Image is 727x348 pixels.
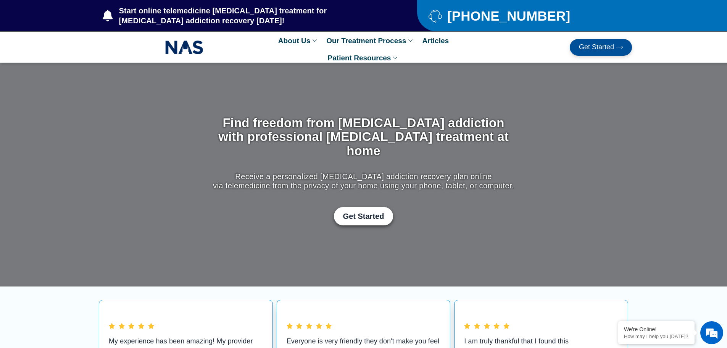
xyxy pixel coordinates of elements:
span: Get Started [579,44,614,51]
span: [PHONE_NUMBER] [445,11,570,21]
a: Patient Resources [324,49,403,66]
img: NAS_email_signature-removebg-preview.png [165,39,203,56]
a: Our Treatment Process [322,32,418,49]
div: We're Online! [624,326,689,332]
a: Articles [418,32,453,49]
div: Get Started with Suboxone Treatment by filling-out this new patient packet form [211,207,516,225]
a: Get Started [334,207,393,225]
a: Start online telemedicine [MEDICAL_DATA] treatment for [MEDICAL_DATA] addiction recovery [DATE]! [103,6,387,26]
p: How may I help you today? [624,333,689,339]
span: Get Started [343,212,384,221]
a: [PHONE_NUMBER] [429,9,613,23]
span: Start online telemedicine [MEDICAL_DATA] treatment for [MEDICAL_DATA] addiction recovery [DATE]! [117,6,387,26]
p: Receive a personalized [MEDICAL_DATA] addiction recovery plan online via telemedicine from the pr... [211,172,516,190]
a: Get Started [570,39,632,56]
a: About Us [274,32,322,49]
h1: Find freedom from [MEDICAL_DATA] addiction with professional [MEDICAL_DATA] treatment at home [211,116,516,158]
